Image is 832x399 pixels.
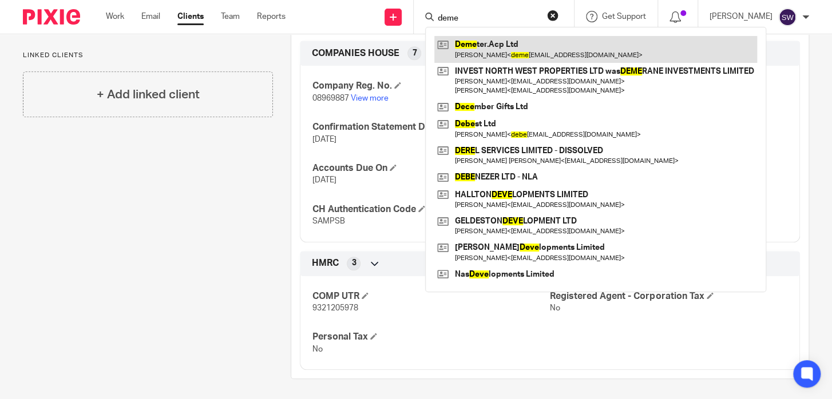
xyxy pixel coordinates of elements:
a: Email [141,11,160,22]
p: [PERSON_NAME] [710,11,772,22]
p: Linked clients [23,51,273,60]
span: Get Support [602,13,646,21]
span: No [550,304,560,312]
span: 3 [351,257,356,269]
img: Pixie [23,9,80,25]
span: 9321205978 [312,304,358,312]
h4: Company Reg. No. [312,80,550,92]
h4: Registered Agent - Corporation Tax [550,290,788,302]
input: Search [437,14,540,24]
h4: CH Authentication Code [312,204,550,216]
a: View more [350,94,388,102]
span: COMPANIES HOUSE [311,47,399,59]
button: Clear [547,10,558,21]
h4: COMP UTR [312,290,550,302]
span: [DATE] [312,135,336,143]
h4: Accounts Due On [312,162,550,174]
h4: Personal Tax [312,331,550,343]
span: [DATE] [312,176,336,184]
span: SAMPSB [312,217,344,225]
a: Reports [257,11,286,22]
h4: Confirmation Statement Due [312,121,550,133]
a: Clients [177,11,204,22]
img: svg%3E [778,8,797,26]
span: No [312,345,322,353]
a: Team [221,11,240,22]
span: 08969887 [312,94,348,102]
a: Work [106,11,124,22]
span: HMRC [311,257,338,269]
h4: + Add linked client [97,86,200,103]
span: 7 [412,47,417,59]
